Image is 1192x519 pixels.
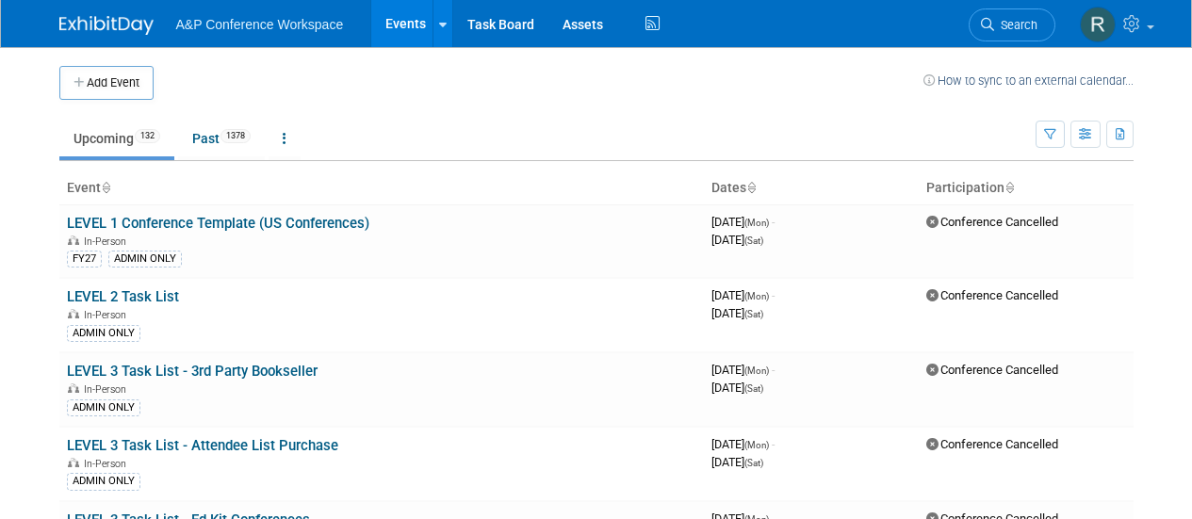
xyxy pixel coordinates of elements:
span: - [772,288,775,302]
div: FY27 [67,251,102,268]
a: LEVEL 3 Task List - Attendee List Purchase [67,437,338,454]
span: - [772,215,775,229]
span: 1378 [220,129,251,143]
span: 132 [135,129,160,143]
span: Conference Cancelled [926,288,1058,302]
span: [DATE] [711,455,763,469]
span: [DATE] [711,233,763,247]
a: LEVEL 1 Conference Template (US Conferences) [67,215,369,232]
span: In-Person [84,383,132,396]
a: How to sync to an external calendar... [923,73,1134,88]
span: (Mon) [744,365,769,376]
span: [DATE] [711,437,775,451]
span: - [772,363,775,377]
img: In-Person Event [68,383,79,393]
span: [DATE] [711,363,775,377]
button: Add Event [59,66,154,100]
th: Participation [919,172,1134,204]
img: Rosamund Jubber [1080,7,1116,42]
a: Past1378 [178,121,265,156]
a: LEVEL 2 Task List [67,288,179,305]
span: - [772,437,775,451]
span: [DATE] [711,381,763,395]
span: A&P Conference Workspace [176,17,344,32]
span: [DATE] [711,215,775,229]
div: ADMIN ONLY [108,251,182,268]
th: Dates [704,172,919,204]
a: Sort by Participation Type [1004,180,1014,195]
span: In-Person [84,458,132,470]
a: Sort by Event Name [101,180,110,195]
span: (Mon) [744,440,769,450]
img: In-Person Event [68,235,79,245]
span: In-Person [84,235,132,248]
span: Conference Cancelled [926,363,1058,377]
div: ADMIN ONLY [67,325,140,342]
img: In-Person Event [68,309,79,318]
span: (Sat) [744,458,763,468]
span: Search [994,18,1037,32]
span: [DATE] [711,306,763,320]
div: ADMIN ONLY [67,399,140,416]
span: [DATE] [711,288,775,302]
a: LEVEL 3 Task List - 3rd Party Bookseller [67,363,318,380]
span: (Sat) [744,383,763,394]
span: (Mon) [744,291,769,301]
a: Upcoming132 [59,121,174,156]
a: Search [969,8,1055,41]
span: Conference Cancelled [926,437,1058,451]
span: (Sat) [744,235,763,246]
span: (Sat) [744,309,763,319]
span: (Mon) [744,218,769,228]
img: ExhibitDay [59,16,154,35]
a: Sort by Start Date [746,180,756,195]
span: Conference Cancelled [926,215,1058,229]
th: Event [59,172,704,204]
span: In-Person [84,309,132,321]
div: ADMIN ONLY [67,473,140,490]
img: In-Person Event [68,458,79,467]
